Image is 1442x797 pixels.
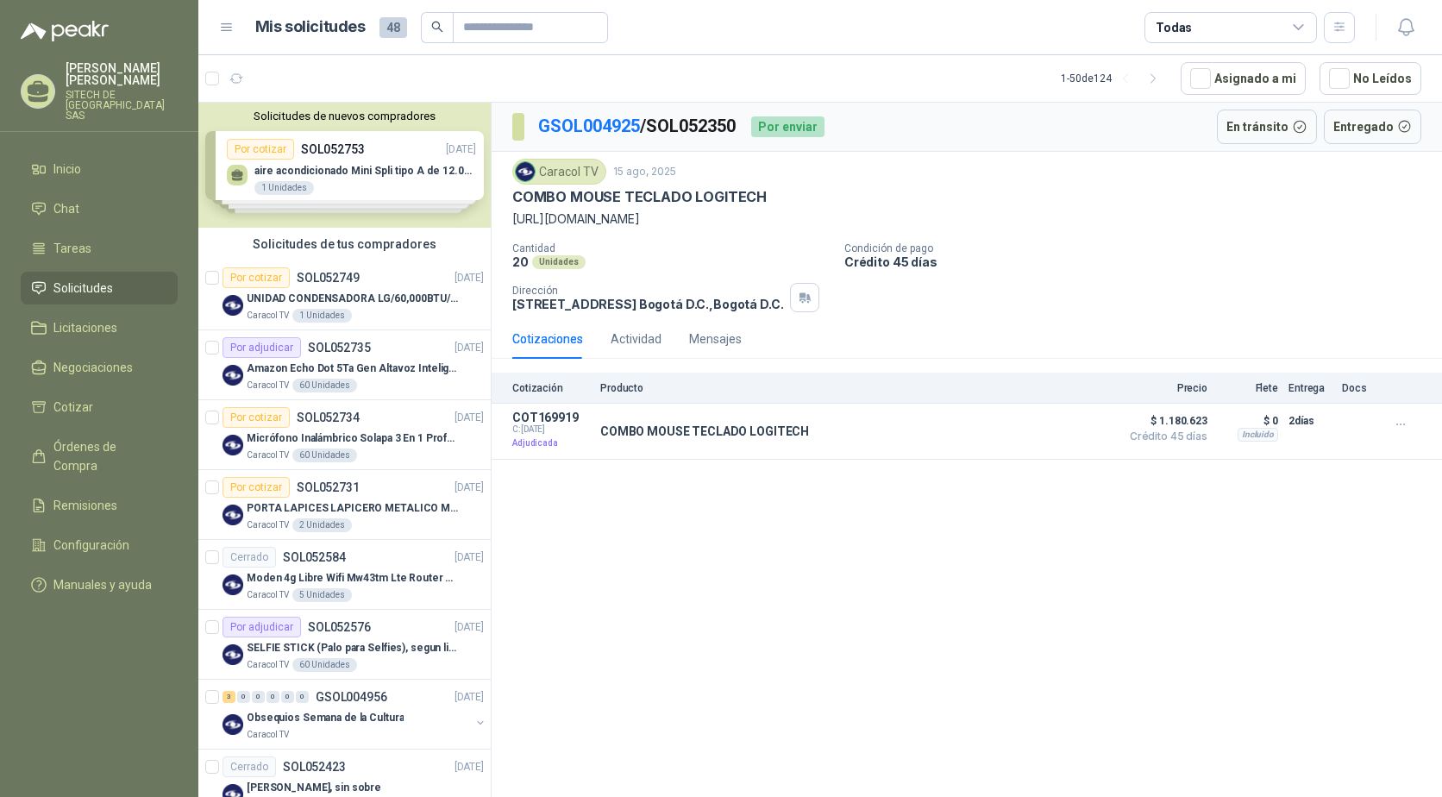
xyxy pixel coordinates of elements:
[297,481,360,493] p: SOL052731
[21,311,178,344] a: Licitaciones
[53,437,161,475] span: Órdenes de Compra
[455,759,484,775] p: [DATE]
[379,17,407,38] span: 48
[455,619,484,636] p: [DATE]
[600,382,1111,394] p: Producto
[512,424,590,435] span: C: [DATE]
[1217,110,1317,144] button: En tránsito
[21,430,178,482] a: Órdenes de Compra
[66,90,178,121] p: SITECH DE [GEOGRAPHIC_DATA] SAS
[512,411,590,424] p: COT169919
[198,330,491,400] a: Por adjudicarSOL052735[DATE] Company LogoAmazon Echo Dot 5Ta Gen Altavoz Inteligente Alexa AzulCa...
[237,691,250,703] div: 0
[198,260,491,330] a: Por cotizarSOL052749[DATE] Company LogoUNIDAD CONDENSADORA LG/60,000BTU/220V/R410A: ICaracol TV1 ...
[1121,431,1207,442] span: Crédito 45 días
[1181,62,1306,95] button: Asignado a mi
[512,285,783,297] p: Dirección
[223,547,276,568] div: Cerrado
[1121,411,1207,431] span: $ 1.180.623
[308,621,371,633] p: SOL052576
[21,272,178,304] a: Solicitudes
[292,518,352,532] div: 2 Unidades
[266,691,279,703] div: 0
[53,239,91,258] span: Tareas
[1320,62,1421,95] button: No Leídos
[247,309,289,323] p: Caracol TV
[283,551,346,563] p: SOL052584
[844,254,1435,269] p: Crédito 45 días
[281,691,294,703] div: 0
[53,398,93,417] span: Cotizar
[247,640,461,656] p: SELFIE STICK (Palo para Selfies), segun link adjunto
[538,113,737,140] p: / SOL052350
[198,228,491,260] div: Solicitudes de tus compradores
[297,411,360,424] p: SOL052734
[66,62,178,86] p: [PERSON_NAME] [PERSON_NAME]
[223,435,243,455] img: Company Logo
[198,103,491,228] div: Solicitudes de nuevos compradoresPor cotizarSOL052753[DATE] aire acondicionado Mini Spli tipo A d...
[21,351,178,384] a: Negociaciones
[247,570,461,587] p: Moden 4g Libre Wifi Mw43tm Lte Router Móvil Internet 5ghz
[308,342,371,354] p: SOL052735
[255,15,366,40] h1: Mis solicitudes
[455,410,484,426] p: [DATE]
[1238,428,1278,442] div: Incluido
[455,480,484,496] p: [DATE]
[247,588,289,602] p: Caracol TV
[247,430,461,447] p: Micrófono Inalámbrico Solapa 3 En 1 Profesional F11-2 X2
[1324,110,1422,144] button: Entregado
[223,644,243,665] img: Company Logo
[516,162,535,181] img: Company Logo
[611,329,661,348] div: Actividad
[247,500,461,517] p: PORTA LAPICES LAPICERO METALICO MALLA. IGUALES A LOS DEL LIK ADJUNTO
[21,232,178,265] a: Tareas
[247,449,289,462] p: Caracol TV
[223,267,290,288] div: Por cotizar
[247,291,461,307] p: UNIDAD CONDENSADORA LG/60,000BTU/220V/R410A: I
[223,505,243,525] img: Company Logo
[751,116,824,137] div: Por enviar
[247,379,289,392] p: Caracol TV
[198,610,491,680] a: Por adjudicarSOL052576[DATE] Company LogoSELFIE STICK (Palo para Selfies), segun link adjuntoCara...
[247,658,289,672] p: Caracol TV
[247,710,404,726] p: Obsequios Semana de la Cultura
[297,272,360,284] p: SOL052749
[223,365,243,386] img: Company Logo
[198,540,491,610] a: CerradoSOL052584[DATE] Company LogoModen 4g Libre Wifi Mw43tm Lte Router Móvil Internet 5ghzCarac...
[247,780,381,796] p: [PERSON_NAME], sin sobre
[21,489,178,522] a: Remisiones
[512,159,606,185] div: Caracol TV
[844,242,1435,254] p: Condición de pago
[316,691,387,703] p: GSOL004956
[1156,18,1192,37] div: Todas
[53,496,117,515] span: Remisiones
[613,164,676,180] p: 15 ago, 2025
[283,761,346,773] p: SOL052423
[53,199,79,218] span: Chat
[455,270,484,286] p: [DATE]
[512,254,529,269] p: 20
[1061,65,1167,92] div: 1 - 50 de 124
[21,391,178,424] a: Cotizar
[1288,382,1332,394] p: Entrega
[455,689,484,706] p: [DATE]
[198,470,491,540] a: Por cotizarSOL052731[DATE] Company LogoPORTA LAPICES LAPICERO METALICO MALLA. IGUALES A LOS DEL L...
[21,192,178,225] a: Chat
[1218,411,1278,431] p: $ 0
[53,160,81,179] span: Inicio
[198,400,491,470] a: Por cotizarSOL052734[DATE] Company LogoMicrófono Inalámbrico Solapa 3 En 1 Profesional F11-2 X2Ca...
[21,529,178,562] a: Configuración
[223,691,235,703] div: 3
[223,477,290,498] div: Por cotizar
[252,691,265,703] div: 0
[600,424,809,438] p: COMBO MOUSE TECLADO LOGITECH
[21,153,178,185] a: Inicio
[223,337,301,358] div: Por adjudicar
[223,295,243,316] img: Company Logo
[205,110,484,122] button: Solicitudes de nuevos compradores
[53,575,152,594] span: Manuales y ayuda
[247,361,461,377] p: Amazon Echo Dot 5Ta Gen Altavoz Inteligente Alexa Azul
[223,574,243,595] img: Company Logo
[223,687,487,742] a: 3 0 0 0 0 0 GSOL004956[DATE] Company LogoObsequios Semana de la CulturaCaracol TV
[689,329,742,348] div: Mensajes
